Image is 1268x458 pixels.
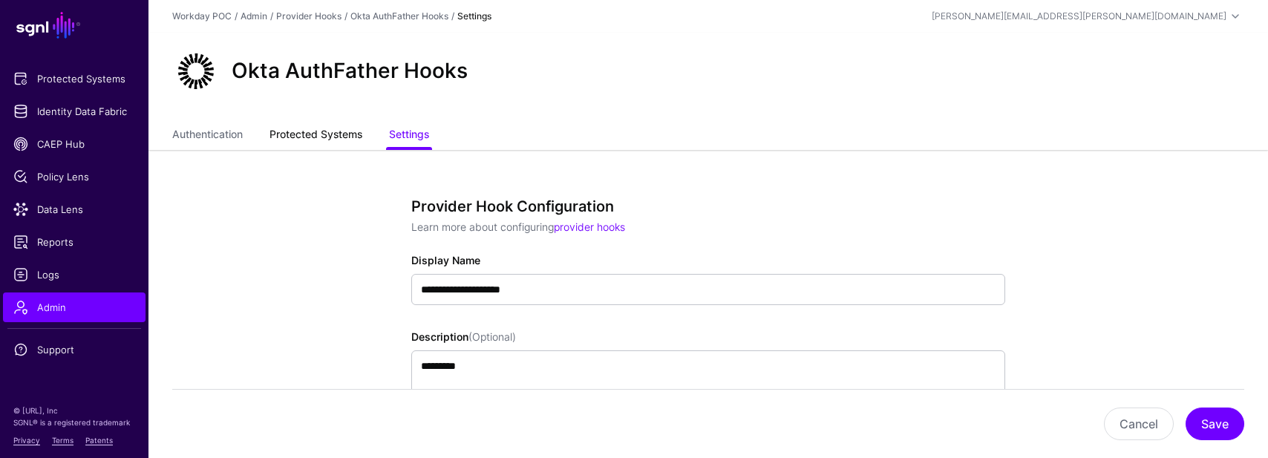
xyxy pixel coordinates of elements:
[457,10,491,22] strong: Settings
[52,436,73,445] a: Terms
[1104,408,1174,440] button: Cancel
[411,197,1005,215] h3: Provider Hook Configuration
[468,330,516,343] span: (Optional)
[13,436,40,445] a: Privacy
[1186,408,1244,440] button: Save
[3,260,146,289] a: Logs
[85,436,113,445] a: Patents
[3,96,146,126] a: Identity Data Fabric
[3,292,146,322] a: Admin
[350,10,448,22] a: Okta AuthFather Hooks
[232,10,241,23] div: /
[3,227,146,257] a: Reports
[448,10,457,23] div: /
[13,137,135,151] span: CAEP Hub
[411,252,480,268] label: Display Name
[13,71,135,86] span: Protected Systems
[172,122,243,150] a: Authentication
[172,48,220,95] img: svg+xml;base64,PHN2ZyB3aWR0aD0iNjQiIGhlaWdodD0iNjQiIHZpZXdCb3g9IjAgMCA2NCA2NCIgZmlsbD0ibm9uZSIgeG...
[13,202,135,217] span: Data Lens
[13,416,135,428] p: SGNL® is a registered trademark
[554,220,625,233] a: provider hooks
[13,104,135,119] span: Identity Data Fabric
[241,10,267,22] a: Admin
[3,194,146,224] a: Data Lens
[269,122,362,150] a: Protected Systems
[13,235,135,249] span: Reports
[13,300,135,315] span: Admin
[172,10,232,22] a: Workday POC
[276,10,341,22] a: Provider Hooks
[3,162,146,192] a: Policy Lens
[13,342,135,357] span: Support
[9,9,140,42] a: SGNL
[3,64,146,94] a: Protected Systems
[341,10,350,23] div: /
[267,10,276,23] div: /
[389,122,429,150] a: Settings
[13,169,135,184] span: Policy Lens
[3,129,146,159] a: CAEP Hub
[411,219,1005,235] p: Learn more about configuring
[13,267,135,282] span: Logs
[13,405,135,416] p: © [URL], Inc
[932,10,1226,23] div: [PERSON_NAME][EMAIL_ADDRESS][PERSON_NAME][DOMAIN_NAME]
[232,59,468,84] h2: Okta AuthFather Hooks
[411,329,516,344] label: Description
